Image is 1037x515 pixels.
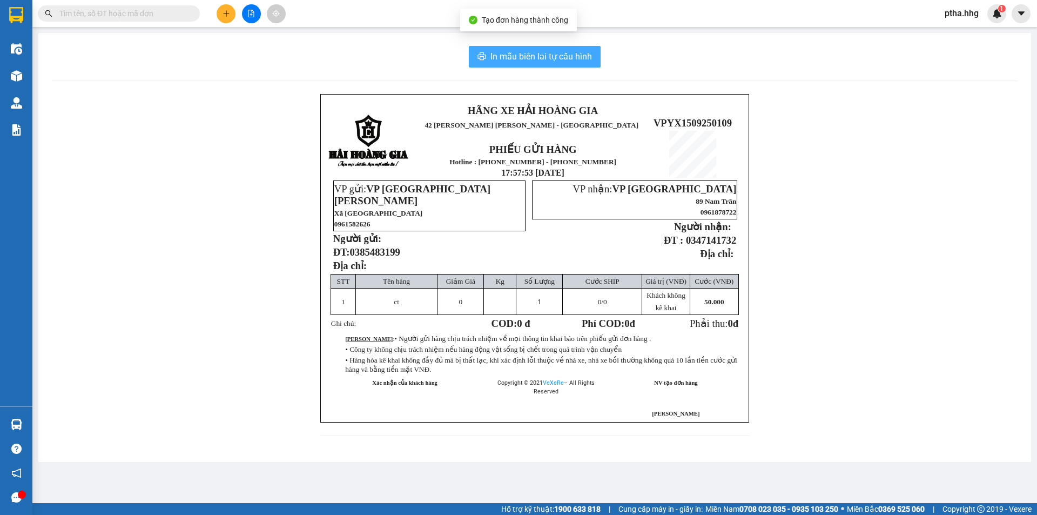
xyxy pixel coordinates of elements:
a: VeXeRe [543,379,564,386]
span: 0961878722 [701,208,737,216]
strong: 0708 023 035 - 0935 103 250 [739,505,838,513]
span: [PERSON_NAME] [652,411,699,417]
span: VPYX1509250099 [150,49,228,60]
img: logo-vxr [9,7,23,23]
span: 17:57:53 [DATE] [501,168,564,177]
span: Miền Bắc [847,503,925,515]
span: Copyright © 2021 – All Rights Reserved [497,379,595,395]
img: warehouse-icon [11,419,22,430]
span: : [345,336,651,342]
span: 0385483199 [350,246,400,258]
strong: Người nhận: [674,221,731,232]
span: 1 [341,298,345,306]
span: notification [11,468,22,478]
strong: 1900 633 818 [554,505,601,513]
button: aim [267,4,286,23]
span: plus [223,10,230,17]
span: copyright [977,505,985,513]
strong: 0369 525 060 [878,505,925,513]
strong: PHIẾU GỬI HÀNG [51,67,139,78]
button: plus [217,4,235,23]
strong: Người gửi: [333,233,381,244]
span: ct [394,298,399,306]
span: VP nhận: [573,183,736,195]
span: Miền Nam [705,503,838,515]
strong: Xác nhận của khách hàng [372,380,437,386]
span: Kg [496,277,504,285]
span: Giá trị (VNĐ) [645,277,686,285]
img: logo [328,115,409,168]
span: Hỗ trợ kỹ thuật: [501,503,601,515]
strong: Hotline : [PHONE_NUMBER] - [PHONE_NUMBER] [46,81,145,97]
span: Khách không kê khai [647,291,685,312]
span: 42 [PERSON_NAME] [PERSON_NAME] - [GEOGRAPHIC_DATA] [425,121,638,129]
span: 0 [459,298,463,306]
img: warehouse-icon [11,70,22,82]
span: VP [GEOGRAPHIC_DATA][PERSON_NAME] [334,183,490,206]
span: • Người gửi hàng chịu trách nhiệm về mọi thông tin khai báo trên phiếu gửi đơn hàng . [394,335,651,343]
span: file-add [247,10,255,17]
strong: Hotline : [PHONE_NUMBER] - [PHONE_NUMBER] [449,158,616,166]
span: VP [GEOGRAPHIC_DATA] [612,183,736,195]
strong: ĐT: [333,246,400,258]
strong: COD: [491,318,530,329]
img: warehouse-icon [11,97,22,109]
strong: HÃNG XE HẢI HOÀNG GIA [61,11,129,34]
span: caret-down [1016,9,1026,18]
span: printer [477,52,486,62]
span: Ghi chú: [331,319,356,327]
span: | [609,503,610,515]
span: ⚪️ [841,507,844,511]
span: Số Lượng [524,277,555,285]
img: icon-new-feature [992,9,1002,18]
span: message [11,492,22,503]
span: VP gửi: [334,183,490,206]
span: In mẫu biên lai tự cấu hình [490,50,592,63]
strong: Phí COD: đ [582,318,635,329]
img: logo [6,29,41,82]
span: /0 [598,298,607,306]
span: | [933,503,934,515]
button: file-add [242,4,261,23]
sup: 1 [998,5,1006,12]
span: 50.000 [704,298,724,306]
span: 42 [PERSON_NAME] [PERSON_NAME] - [GEOGRAPHIC_DATA] [50,36,130,64]
strong: [PERSON_NAME] [345,336,393,342]
span: Giảm Giá [446,277,475,285]
span: 1 [537,298,541,306]
span: 1 [1000,5,1004,12]
input: Tìm tên, số ĐT hoặc mã đơn [59,8,187,19]
span: Cước SHIP [585,277,619,285]
span: aim [272,10,280,17]
strong: PHIẾU GỬI HÀNG [489,144,577,155]
strong: Địa chỉ: [700,248,733,259]
span: 0347141732 [686,235,736,246]
span: • Công ty không chịu trách nhiệm nếu hàng động vật sống bị chết trong quá trình vận chuyển [345,345,622,353]
span: 89 Nam Trân [696,197,736,205]
span: VPYX1509250109 [654,117,732,129]
span: 0 [728,318,732,329]
span: check-circle [469,16,477,24]
span: Cung cấp máy in - giấy in: [618,503,703,515]
span: Cước (VNĐ) [695,277,733,285]
img: warehouse-icon [11,43,22,55]
strong: HÃNG XE HẢI HOÀNG GIA [468,105,598,116]
img: solution-icon [11,124,22,136]
span: Phải thu: [690,318,738,329]
span: Xã [GEOGRAPHIC_DATA] [334,209,423,217]
button: caret-down [1012,4,1031,23]
span: đ [733,318,738,329]
strong: NV tạo đơn hàng [654,380,697,386]
button: printerIn mẫu biên lai tự cấu hình [469,46,601,68]
span: Tên hàng [383,277,410,285]
span: Địa chỉ: [333,260,367,271]
span: 0 đ [517,318,530,329]
span: ptha.hhg [936,6,987,20]
span: STT [337,277,350,285]
span: search [45,10,52,17]
span: 0961582626 [334,220,371,228]
span: • Hàng hóa kê khai không đầy đủ mà bị thất lạc, khi xác định lỗi thuộc về nhà xe, nhà xe bồi thườ... [345,356,737,373]
span: 0 [598,298,602,306]
span: Tạo đơn hàng thành công [482,16,568,24]
strong: ĐT : [664,235,683,246]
